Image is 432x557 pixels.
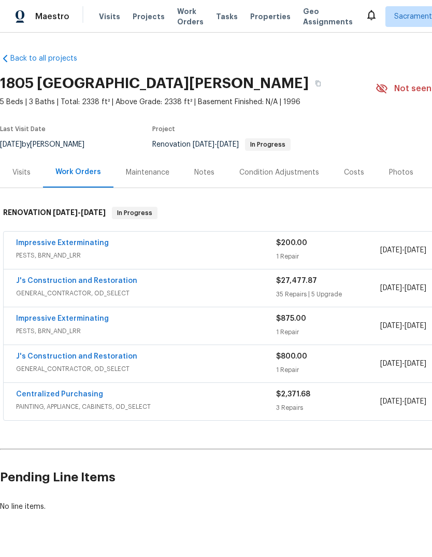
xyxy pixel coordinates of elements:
span: Work Orders [177,6,204,27]
div: Maintenance [126,167,169,178]
span: - [380,245,426,255]
span: [DATE] [193,141,214,148]
span: - [380,283,426,293]
span: Properties [250,11,291,22]
span: GENERAL_CONTRACTOR, OD_SELECT [16,288,276,298]
span: [DATE] [405,322,426,330]
div: Costs [344,167,364,178]
div: 1 Repair [276,365,380,375]
span: $27,477.87 [276,277,317,284]
span: [DATE] [405,398,426,405]
span: - [53,209,106,216]
span: - [380,396,426,407]
span: $2,371.68 [276,391,310,398]
span: [DATE] [405,284,426,292]
span: PAINTING, APPLIANCE, CABINETS, OD_SELECT [16,402,276,412]
div: Condition Adjustments [239,167,319,178]
span: In Progress [113,208,156,218]
span: [DATE] [217,141,239,148]
span: PESTS, BRN_AND_LRR [16,250,276,261]
span: Visits [99,11,120,22]
span: [DATE] [380,322,402,330]
span: Renovation [152,141,291,148]
span: - [193,141,239,148]
span: [DATE] [405,360,426,367]
span: Tasks [216,13,238,20]
span: [DATE] [81,209,106,216]
div: Photos [389,167,413,178]
a: Impressive Exterminating [16,315,109,322]
span: Geo Assignments [303,6,353,27]
span: Maestro [35,11,69,22]
a: J's Construction and Restoration [16,277,137,284]
a: Centralized Purchasing [16,391,103,398]
span: [DATE] [380,398,402,405]
span: Project [152,126,175,132]
div: 3 Repairs [276,403,380,413]
h6: RENOVATION [3,207,106,219]
div: 1 Repair [276,251,380,262]
div: Work Orders [55,167,101,177]
span: [DATE] [53,209,78,216]
span: Projects [133,11,165,22]
span: [DATE] [380,360,402,367]
a: J's Construction and Restoration [16,353,137,360]
span: PESTS, BRN_AND_LRR [16,326,276,336]
div: Notes [194,167,214,178]
span: - [380,359,426,369]
div: 35 Repairs | 5 Upgrade [276,289,380,299]
span: $800.00 [276,353,307,360]
span: In Progress [246,141,290,148]
span: [DATE] [405,247,426,254]
button: Copy Address [309,74,327,93]
div: Visits [12,167,31,178]
span: [DATE] [380,284,402,292]
span: GENERAL_CONTRACTOR, OD_SELECT [16,364,276,374]
span: - [380,321,426,331]
span: $200.00 [276,239,307,247]
div: 1 Repair [276,327,380,337]
span: [DATE] [380,247,402,254]
span: $875.00 [276,315,306,322]
a: Impressive Exterminating [16,239,109,247]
